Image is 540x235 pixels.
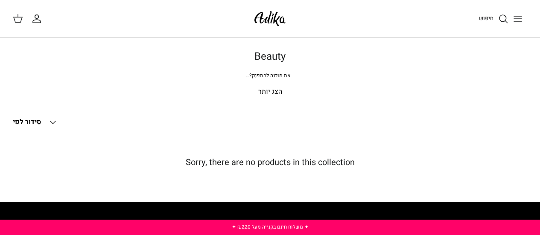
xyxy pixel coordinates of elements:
img: Adika IL [252,9,288,29]
button: Toggle menu [508,9,527,28]
span: חיפוש [479,14,493,22]
a: ✦ משלוח חינם בקנייה מעל ₪220 ✦ [232,223,309,231]
p: הצג יותר [13,87,527,98]
h5: Sorry, there are no products in this collection [13,157,527,168]
span: סידור לפי [13,117,41,127]
button: סידור לפי [13,113,58,132]
h1: Beauty [13,51,527,63]
a: החשבון שלי [32,14,45,24]
a: חיפוש [479,14,508,24]
span: את מוכנה להתפנק? [246,72,291,79]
